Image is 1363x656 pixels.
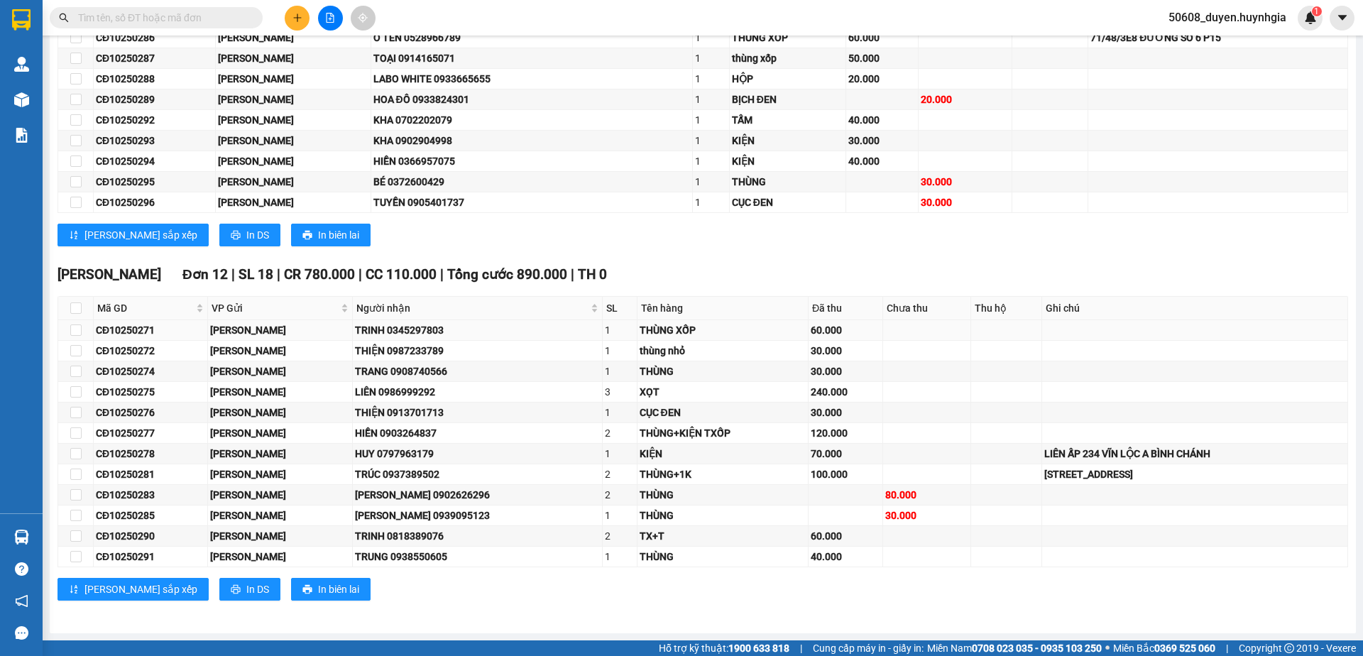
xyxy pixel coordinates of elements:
[1157,9,1298,26] span: 50608_duyen.huynhgia
[69,230,79,241] span: sort-ascending
[208,361,353,382] td: Cam Đức
[571,266,574,283] span: |
[640,528,806,544] div: TX+T
[605,466,634,482] div: 2
[96,508,205,523] div: CĐ10250285
[84,581,197,597] span: [PERSON_NAME] sắp xếp
[219,578,280,601] button: printerIn DS
[302,584,312,596] span: printer
[216,172,371,192] td: Cam Đức
[921,195,1009,210] div: 30.000
[640,425,806,441] div: THÙNG+KIỆN TXỐP
[96,50,213,66] div: CĐ10250287
[921,92,1009,107] div: 20.000
[811,363,881,379] div: 30.000
[732,71,844,87] div: HỘP
[605,528,634,544] div: 2
[94,48,216,69] td: CĐ10250287
[318,6,343,31] button: file-add
[231,584,241,596] span: printer
[813,640,924,656] span: Cung cấp máy in - giấy in:
[94,526,208,547] td: CĐ10250290
[96,30,213,45] div: CĐ10250286
[811,425,881,441] div: 120.000
[318,227,359,243] span: In biên lai
[637,297,809,320] th: Tên hàng
[640,549,806,564] div: THÙNG
[218,153,368,169] div: [PERSON_NAME]
[97,300,193,316] span: Mã GD
[210,446,350,461] div: [PERSON_NAME]
[640,384,806,400] div: XỌT
[640,508,806,523] div: THÙNG
[94,423,208,444] td: CĐ10250277
[811,466,881,482] div: 100.000
[94,341,208,361] td: CĐ10250272
[231,230,241,241] span: printer
[216,89,371,110] td: Cam Đức
[695,92,727,107] div: 1
[216,110,371,131] td: Cam Đức
[355,549,600,564] div: TRUNG 0938550605
[58,266,161,283] span: [PERSON_NAME]
[216,28,371,48] td: Cam Đức
[605,446,634,461] div: 1
[14,57,29,72] img: warehouse-icon
[447,266,567,283] span: Tổng cước 890.000
[811,343,881,359] div: 30.000
[216,48,371,69] td: Cam Đức
[811,446,881,461] div: 70.000
[848,30,916,45] div: 60.000
[208,320,353,341] td: Cam Đức
[208,423,353,444] td: Cam Đức
[208,464,353,485] td: Cam Đức
[695,133,727,148] div: 1
[1312,6,1322,16] sup: 1
[883,297,970,320] th: Chưa thu
[373,92,691,107] div: HOA ĐÔ 0933824301
[210,549,350,564] div: [PERSON_NAME]
[239,266,273,283] span: SL 18
[373,30,691,45] div: O TÊN 0528966789
[218,133,368,148] div: [PERSON_NAME]
[605,322,634,338] div: 1
[15,626,28,640] span: message
[695,50,727,66] div: 1
[355,508,600,523] div: [PERSON_NAME] 0939095123
[210,487,350,503] div: [PERSON_NAME]
[373,153,691,169] div: HIỀN 0366957075
[96,92,213,107] div: CĐ10250289
[695,174,727,190] div: 1
[182,266,228,283] span: Đơn 12
[94,320,208,341] td: CĐ10250271
[811,549,881,564] div: 40.000
[728,643,789,654] strong: 1900 633 818
[208,341,353,361] td: Cam Đức
[94,131,216,151] td: CĐ10250293
[208,485,353,505] td: Cam Đức
[358,13,368,23] span: aim
[12,9,31,31] img: logo-vxr
[94,547,208,567] td: CĐ10250291
[216,151,371,172] td: Cam Đức
[96,549,205,564] div: CĐ10250291
[210,384,350,400] div: [PERSON_NAME]
[208,505,353,526] td: Cam Đức
[210,322,350,338] div: [PERSON_NAME]
[921,174,1009,190] div: 30.000
[848,50,916,66] div: 50.000
[291,578,371,601] button: printerIn biên lai
[94,110,216,131] td: CĐ10250292
[94,505,208,526] td: CĐ10250285
[94,28,216,48] td: CĐ10250286
[210,343,350,359] div: [PERSON_NAME]
[1154,643,1215,654] strong: 0369 525 060
[355,425,600,441] div: HIỀN 0903264837
[811,322,881,338] div: 60.000
[96,363,205,379] div: CĐ10250274
[216,69,371,89] td: Cam Đức
[94,69,216,89] td: CĐ10250288
[1042,297,1348,320] th: Ghi chú
[210,405,350,420] div: [PERSON_NAME]
[94,403,208,423] td: CĐ10250276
